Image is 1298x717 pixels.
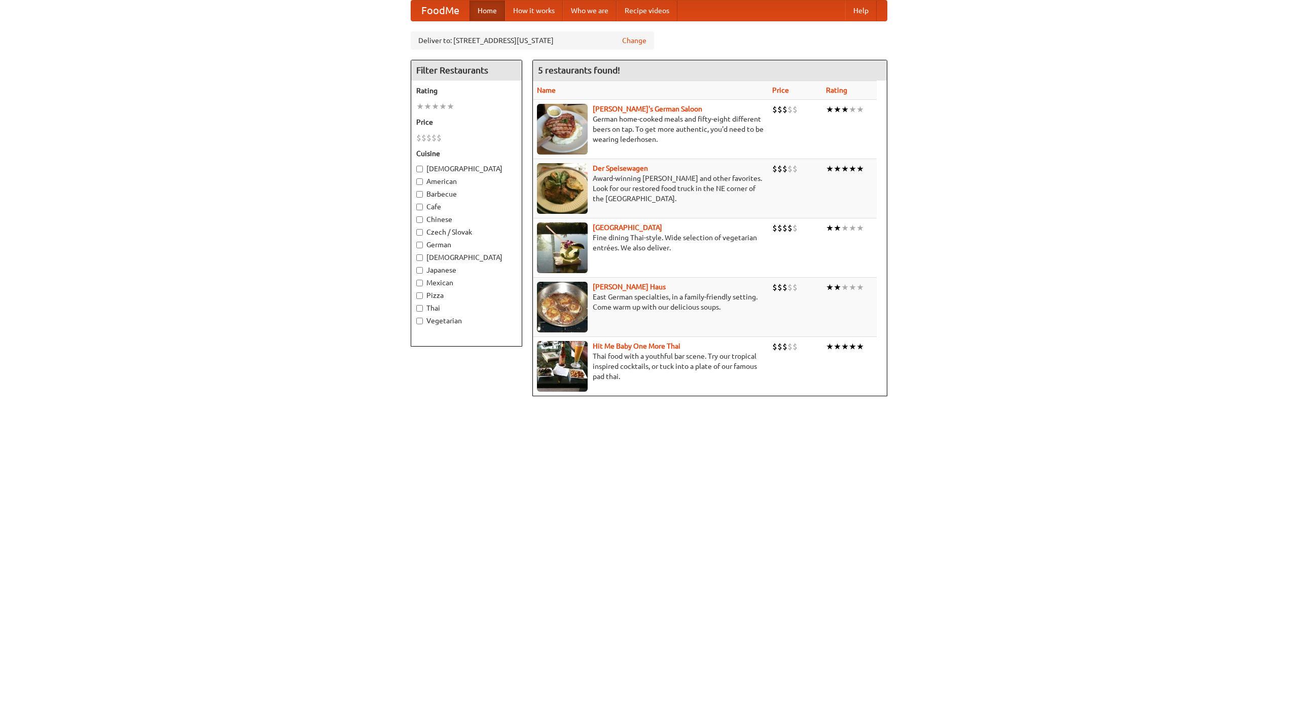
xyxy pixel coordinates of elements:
ng-pluralize: 5 restaurants found! [538,65,620,75]
label: Czech / Slovak [416,227,517,237]
p: Award-winning [PERSON_NAME] and other favorites. Look for our restored food truck in the NE corne... [537,173,764,204]
li: ★ [834,282,841,293]
li: ★ [856,282,864,293]
input: American [416,178,423,185]
li: $ [782,163,787,174]
li: $ [792,282,798,293]
input: Chinese [416,216,423,223]
a: Who we are [563,1,617,21]
a: [PERSON_NAME]'s German Saloon [593,105,702,113]
a: Change [622,35,646,46]
li: $ [431,132,437,143]
li: $ [772,104,777,115]
a: Der Speisewagen [593,164,648,172]
label: Cafe [416,202,517,212]
a: Rating [826,86,847,94]
li: $ [421,132,426,143]
li: $ [772,341,777,352]
li: ★ [826,282,834,293]
img: satay.jpg [537,222,588,273]
li: ★ [439,101,447,112]
li: ★ [841,341,849,352]
li: $ [782,282,787,293]
li: ★ [856,222,864,234]
li: $ [782,341,787,352]
label: Thai [416,303,517,313]
li: ★ [826,222,834,234]
input: Pizza [416,292,423,299]
img: speisewagen.jpg [537,163,588,214]
li: $ [787,104,792,115]
input: Mexican [416,280,423,286]
label: Pizza [416,290,517,300]
li: ★ [826,104,834,115]
li: ★ [856,341,864,352]
li: ★ [856,163,864,174]
li: ★ [841,282,849,293]
label: Barbecue [416,189,517,199]
a: FoodMe [411,1,470,21]
li: $ [772,222,777,234]
li: ★ [826,163,834,174]
li: $ [787,163,792,174]
p: German home-cooked meals and fifty-eight different beers on tap. To get more authentic, you'd nee... [537,114,764,144]
input: Barbecue [416,191,423,198]
a: Price [772,86,789,94]
input: [DEMOGRAPHIC_DATA] [416,254,423,261]
input: [DEMOGRAPHIC_DATA] [416,166,423,172]
li: $ [792,104,798,115]
li: ★ [447,101,454,112]
li: $ [777,222,782,234]
li: ★ [849,282,856,293]
img: esthers.jpg [537,104,588,155]
a: How it works [505,1,563,21]
label: Japanese [416,265,517,275]
label: [DEMOGRAPHIC_DATA] [416,252,517,262]
li: $ [772,163,777,174]
li: $ [787,341,792,352]
label: Chinese [416,214,517,224]
li: ★ [856,104,864,115]
a: Recipe videos [617,1,677,21]
p: Fine dining Thai-style. Wide selection of vegetarian entrées. We also deliver. [537,233,764,253]
li: $ [772,282,777,293]
li: ★ [849,104,856,115]
li: $ [426,132,431,143]
li: ★ [841,222,849,234]
input: German [416,242,423,248]
h4: Filter Restaurants [411,60,522,81]
li: $ [777,341,782,352]
div: Deliver to: [STREET_ADDRESS][US_STATE] [411,31,654,50]
h5: Cuisine [416,148,517,159]
img: babythai.jpg [537,341,588,392]
b: Hit Me Baby One More Thai [593,342,680,350]
li: ★ [834,104,841,115]
input: Japanese [416,267,423,274]
a: Name [537,86,556,94]
a: [PERSON_NAME] Haus [593,283,666,291]
img: kohlhaus.jpg [537,282,588,332]
li: $ [782,222,787,234]
input: Czech / Slovak [416,229,423,236]
a: Home [470,1,505,21]
input: Thai [416,305,423,312]
li: ★ [841,104,849,115]
label: German [416,240,517,250]
li: $ [792,163,798,174]
li: ★ [416,101,424,112]
li: ★ [849,163,856,174]
li: ★ [834,222,841,234]
label: Mexican [416,278,517,288]
li: ★ [849,341,856,352]
li: $ [792,341,798,352]
li: $ [416,132,421,143]
b: [GEOGRAPHIC_DATA] [593,223,662,232]
p: East German specialties, in a family-friendly setting. Come warm up with our delicious soups. [537,292,764,312]
p: Thai food with a youthful bar scene. Try our tropical inspired cocktails, or tuck into a plate of... [537,351,764,382]
li: ★ [849,222,856,234]
li: ★ [834,341,841,352]
li: $ [782,104,787,115]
